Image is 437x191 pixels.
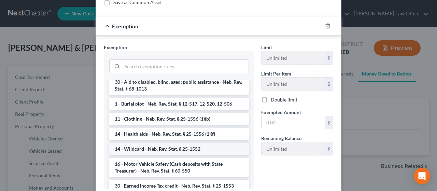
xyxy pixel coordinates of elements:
div: $ [325,142,333,155]
li: 1 - Burial plot - Neb. Rev. Stat. § 12-517, 12-520, 12-506 [109,98,249,110]
span: Limit [261,44,272,50]
li: 30 - Aid to disabled, blind, aged; public assistance - Neb. Rev. Stat. § 68-1013 [109,76,249,95]
label: Remaining Balance [261,135,301,142]
div: $ [325,51,333,64]
span: Exemption [104,44,127,50]
input: -- [262,78,325,91]
input: Search exemption rules... [122,60,249,73]
span: Exempted Amount [261,109,301,115]
label: Limit Per Item [261,70,291,77]
li: 16 - Motor Vehicle Safety (Cash deposits with State Treasurer) - Neb. Rev. Stat. § 60-550 [109,158,249,177]
li: 14 - Health aids - Neb. Rev. Stat. § 25-1556 (1)(f) [109,128,249,140]
div: Open Intercom Messenger [414,168,430,184]
span: Exemption [112,23,138,29]
label: Double limit [271,96,297,103]
div: $ [325,78,333,91]
li: 11 - Clothing - Neb. Rev. Stat. § 25-1556 (1)(b) [109,113,249,125]
input: 0.00 [262,116,325,129]
div: $ [325,116,333,129]
li: 14 - Wildcard - Neb. Rev. Stat. § 25-1552 [109,143,249,155]
input: -- [262,142,325,155]
input: -- [262,51,325,64]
